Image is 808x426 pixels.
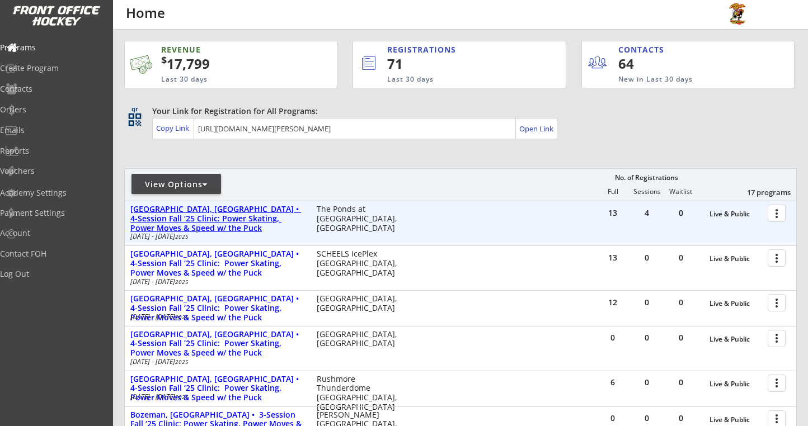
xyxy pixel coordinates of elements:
div: Full [596,188,630,196]
div: [DATE] - [DATE] [130,314,302,320]
div: [GEOGRAPHIC_DATA], [GEOGRAPHIC_DATA] • 4-Session Fall ‘25 Clinic: Power Skating, Power Moves & Sp... [130,375,305,403]
button: more_vert [768,330,786,347]
div: Live & Public [710,300,762,307]
div: 13 [596,209,630,217]
div: 0 [664,414,698,422]
div: REGISTRATIONS [387,44,516,55]
div: [GEOGRAPHIC_DATA], [GEOGRAPHIC_DATA] • 4-Session Fall ’25 Clinic: Power Skating, Power Moves & Sp... [130,330,305,358]
button: more_vert [768,205,786,222]
div: 0 [596,414,630,422]
div: Your Link for Registration for All Programs: [152,106,762,117]
div: qr [128,106,141,113]
div: 0 [630,299,664,306]
div: 0 [664,209,698,217]
div: [DATE] - [DATE] [130,394,302,400]
div: Sessions [630,188,664,196]
div: 0 [664,254,698,262]
div: [GEOGRAPHIC_DATA], [GEOGRAPHIC_DATA] [317,330,405,349]
div: [GEOGRAPHIC_DATA], [GEOGRAPHIC_DATA] • 4-Session Fall ‘25 Clinic: Power Skating, Power Moves & Sp... [130,294,305,322]
em: 2025 [175,358,189,366]
div: 4 [630,209,664,217]
div: Copy Link [156,123,191,133]
em: 2025 [175,278,189,286]
div: The Ponds at [GEOGRAPHIC_DATA], [GEOGRAPHIC_DATA] [317,205,405,233]
div: Last 30 days [161,75,285,84]
div: 0 [664,378,698,386]
div: Rushmore Thunderdome [GEOGRAPHIC_DATA], [GEOGRAPHIC_DATA] [317,375,405,412]
button: more_vert [768,294,786,311]
div: Live & Public [710,380,762,388]
div: 17,799 [161,54,302,73]
button: qr_code [126,111,143,128]
div: 71 [387,54,528,73]
div: Open Link [519,124,555,134]
div: Live & Public [710,416,762,424]
div: [DATE] - [DATE] [130,358,302,365]
em: 2025 [175,233,189,240]
div: No. of Registrations [612,174,681,182]
div: View Options [131,179,221,190]
em: 2025 [175,313,189,321]
div: 13 [596,254,630,262]
div: 64 [618,54,687,73]
em: 2025 [175,393,189,401]
button: more_vert [768,375,786,392]
button: more_vert [768,249,786,267]
sup: $ [161,53,167,67]
div: 0 [630,378,664,386]
div: [GEOGRAPHIC_DATA], [GEOGRAPHIC_DATA] [317,294,405,313]
div: REVENUE [161,44,285,55]
div: [GEOGRAPHIC_DATA], [GEOGRAPHIC_DATA] • 4-Session Fall ‘25 Clinic: Power Skating, Power Moves & Sp... [130,205,305,233]
div: CONTACTS [618,44,669,55]
div: [DATE] - [DATE] [130,278,302,285]
div: 0 [664,299,698,306]
div: Waitlist [664,188,697,196]
div: 17 programs [732,187,791,197]
div: 0 [630,254,664,262]
div: 0 [664,334,698,342]
div: SCHEELS IcePlex [GEOGRAPHIC_DATA], [GEOGRAPHIC_DATA] [317,249,405,277]
div: [GEOGRAPHIC_DATA], [GEOGRAPHIC_DATA] • 4-Session Fall ‘25 Clinic: Power Skating, Power Moves & Sp... [130,249,305,277]
div: [DATE] - [DATE] [130,233,302,240]
div: 0 [630,414,664,422]
div: 0 [630,334,664,342]
div: Live & Public [710,335,762,343]
div: 12 [596,299,630,306]
div: Last 30 days [387,75,520,84]
div: New in Last 30 days [618,75,743,84]
div: Live & Public [710,210,762,218]
a: Open Link [519,121,555,136]
div: 0 [596,334,630,342]
div: 6 [596,378,630,386]
div: Live & Public [710,255,762,263]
